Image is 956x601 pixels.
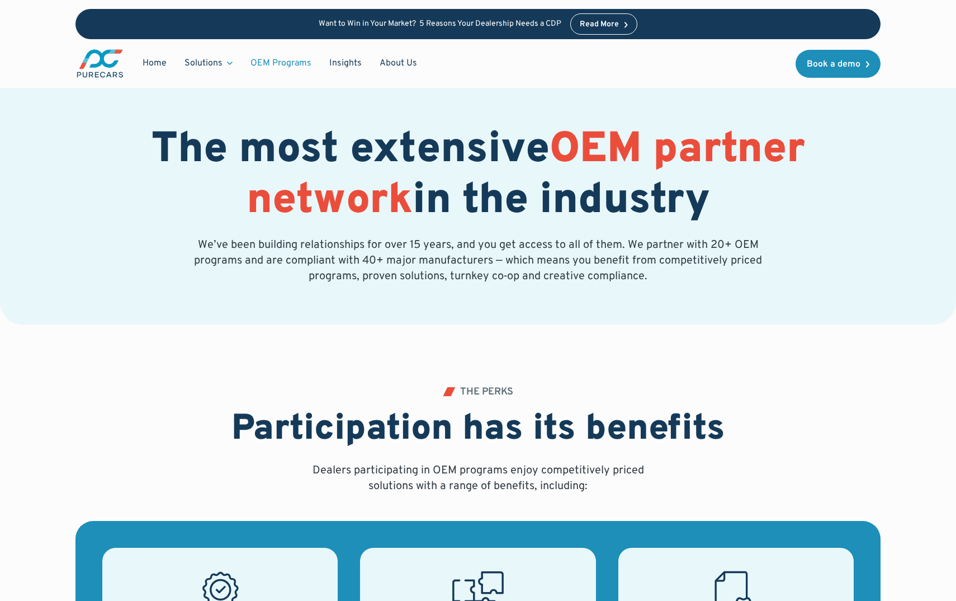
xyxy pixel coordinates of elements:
img: purecars logo [75,48,125,79]
div: Solutions [176,53,242,74]
a: Book a demo [796,50,881,78]
p: Dealers participating in OEM programs enjoy competitively priced solutions with a range of benefi... [308,463,648,494]
a: OEM Programs [242,53,320,74]
a: Home [134,53,176,74]
h1: The most extensive in the industry [75,125,881,227]
div: THE PERKS [460,387,513,397]
a: Insights [320,53,371,74]
div: Read More [580,21,619,29]
a: Read More [570,13,637,35]
a: main [75,48,125,79]
p: Want to Win in Your Market? 5 Reasons Your Dealership Needs a CDP [319,20,561,29]
p: We’ve been building relationships for over 15 years, and you get access to all of them. We partne... [192,237,764,284]
div: Book a demo [807,60,860,69]
h2: Participation has its benefits [231,409,725,452]
a: About Us [371,53,426,74]
span: OEM partner network [247,124,805,228]
div: Solutions [184,57,223,69]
